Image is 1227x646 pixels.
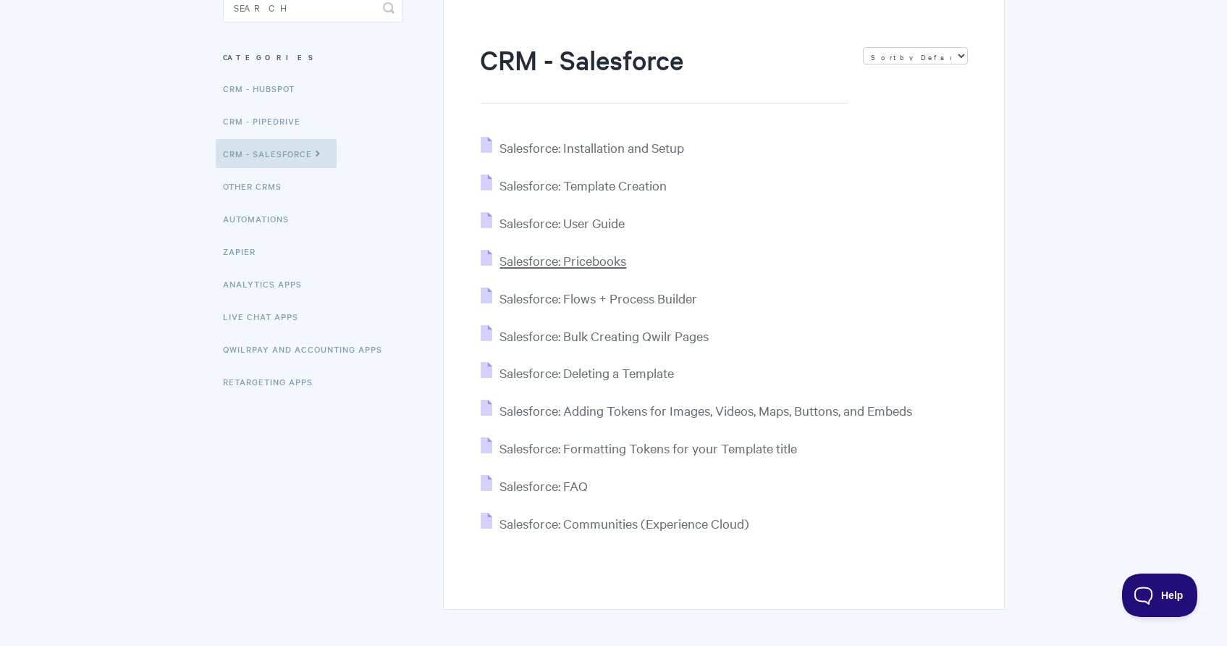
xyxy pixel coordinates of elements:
span: Salesforce: Adding Tokens for Images, Videos, Maps, Buttons, and Embeds [499,402,912,419]
a: Salesforce: Pricebooks [481,252,626,269]
span: Salesforce: User Guide [499,214,625,231]
a: Live Chat Apps [223,302,309,331]
a: Analytics Apps [223,269,313,298]
a: Zapier [223,237,266,266]
select: Page reloads on selection [863,47,968,64]
a: Salesforce: FAQ [481,477,588,494]
span: Salesforce: Deleting a Template [499,364,674,381]
a: Salesforce: Communities (Experience Cloud) [481,515,749,532]
span: Salesforce: Template Creation [499,177,667,193]
span: Salesforce: Formatting Tokens for your Template title [499,440,797,456]
a: Salesforce: User Guide [481,214,625,231]
span: Salesforce: FAQ [499,477,588,494]
span: Salesforce: Bulk Creating Qwilr Pages [499,327,709,344]
h3: Categories [223,44,403,70]
span: Salesforce: Pricebooks [499,252,626,269]
iframe: Toggle Customer Support [1122,574,1198,617]
h1: CRM - Salesforce [480,41,848,104]
span: Salesforce: Communities (Experience Cloud) [499,515,749,532]
a: Salesforce: Template Creation [481,177,667,193]
span: Salesforce: Flows + Process Builder [499,290,697,306]
a: Retargeting Apps [223,367,324,396]
a: QwilrPay and Accounting Apps [223,335,393,364]
a: CRM - Pipedrive [223,106,311,135]
span: Salesforce: Installation and Setup [499,139,684,156]
a: Salesforce: Formatting Tokens for your Template title [481,440,797,456]
a: Salesforce: Flows + Process Builder [481,290,697,306]
a: Salesforce: Installation and Setup [481,139,684,156]
a: Salesforce: Deleting a Template [481,364,674,381]
a: CRM - Salesforce [216,139,337,168]
a: Other CRMs [223,172,292,201]
a: Salesforce: Adding Tokens for Images, Videos, Maps, Buttons, and Embeds [481,402,912,419]
a: Salesforce: Bulk Creating Qwilr Pages [481,327,709,344]
a: Automations [223,204,300,233]
a: CRM - HubSpot [223,74,305,103]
